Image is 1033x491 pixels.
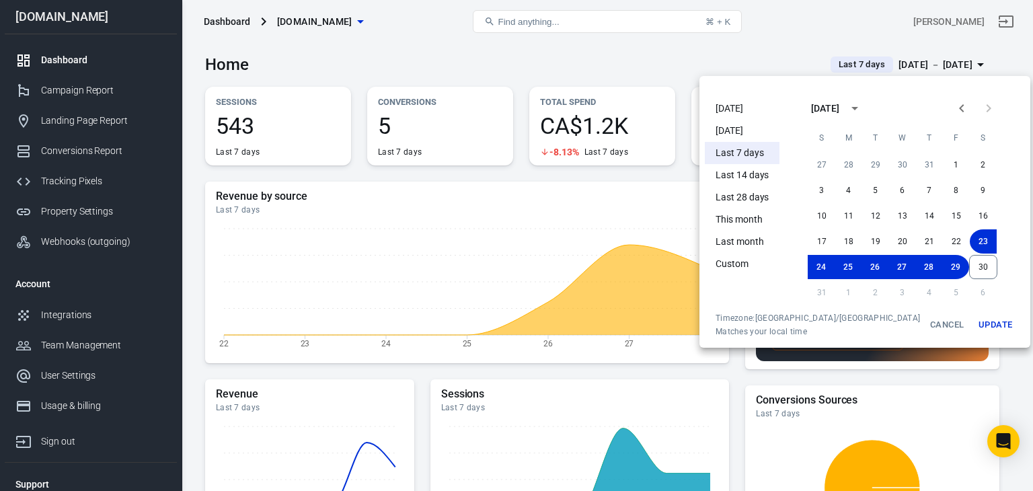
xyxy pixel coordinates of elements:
li: Last month [705,231,779,253]
li: [DATE] [705,98,779,120]
button: 29 [862,153,889,177]
button: 25 [835,255,862,279]
button: Cancel [925,313,968,337]
button: 30 [969,255,997,279]
span: Monday [837,124,861,151]
span: Wednesday [890,124,915,151]
button: 21 [916,229,943,254]
button: 8 [943,178,970,202]
button: 2 [970,153,997,177]
button: 24 [808,255,835,279]
span: Matches your local time [716,326,920,337]
li: [DATE] [705,120,779,142]
button: 12 [862,204,889,228]
button: 3 [808,178,835,202]
button: 30 [889,153,916,177]
button: 20 [889,229,916,254]
button: 19 [862,229,889,254]
li: This month [705,209,779,231]
button: 11 [835,204,862,228]
button: 28 [835,153,862,177]
button: 1 [943,153,970,177]
button: 27 [808,153,835,177]
div: [DATE] [811,102,839,116]
button: 14 [916,204,943,228]
button: calendar view is open, switch to year view [843,97,866,120]
span: Thursday [917,124,942,151]
span: Tuesday [864,124,888,151]
button: Previous month [948,95,975,122]
div: Open Intercom Messenger [987,425,1020,457]
button: 26 [862,255,888,279]
button: 13 [889,204,916,228]
button: 27 [888,255,915,279]
span: Saturday [971,124,995,151]
li: Last 14 days [705,164,779,186]
li: Last 7 days [705,142,779,164]
button: 7 [916,178,943,202]
button: 28 [915,255,942,279]
button: 29 [942,255,969,279]
button: 4 [835,178,862,202]
button: 6 [889,178,916,202]
button: 23 [970,229,997,254]
button: 9 [970,178,997,202]
span: Friday [944,124,968,151]
button: Update [974,313,1017,337]
button: 31 [916,153,943,177]
button: 10 [808,204,835,228]
button: 15 [943,204,970,228]
button: 16 [970,204,997,228]
button: 22 [943,229,970,254]
div: Timezone: [GEOGRAPHIC_DATA]/[GEOGRAPHIC_DATA] [716,313,920,324]
li: Last 28 days [705,186,779,209]
button: 5 [862,178,889,202]
button: 18 [835,229,862,254]
button: 17 [808,229,835,254]
span: Sunday [810,124,834,151]
li: Custom [705,253,779,275]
